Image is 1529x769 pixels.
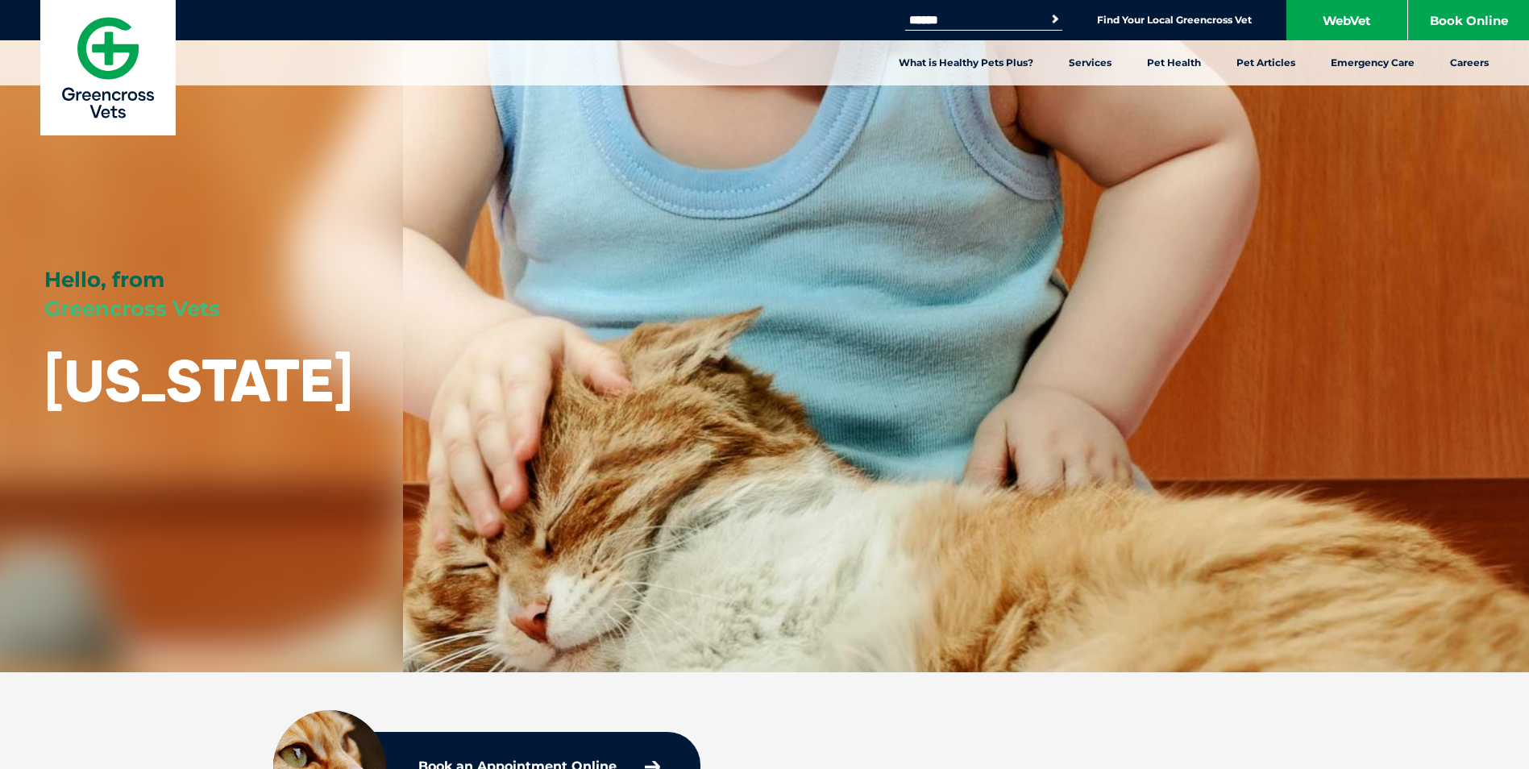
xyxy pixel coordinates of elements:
[44,348,353,412] h1: [US_STATE]
[1129,40,1219,85] a: Pet Health
[1097,14,1252,27] a: Find Your Local Greencross Vet
[44,267,164,293] span: Hello, from
[1047,11,1063,27] button: Search
[881,40,1051,85] a: What is Healthy Pets Plus?
[1051,40,1129,85] a: Services
[44,296,220,322] span: Greencross Vets
[1432,40,1506,85] a: Careers
[1313,40,1432,85] a: Emergency Care
[1219,40,1313,85] a: Pet Articles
